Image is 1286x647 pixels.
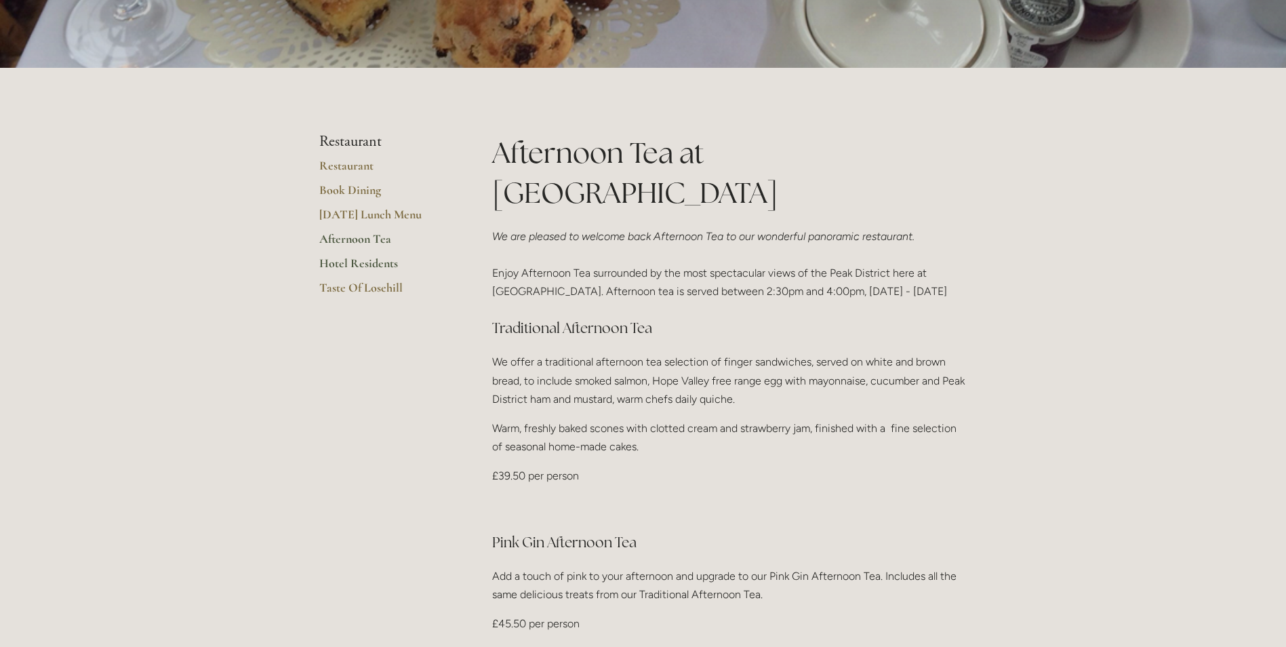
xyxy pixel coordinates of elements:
em: We are pleased to welcome back Afternoon Tea to our wonderful panoramic restaurant. [492,230,915,243]
a: Afternoon Tea [319,231,449,256]
h3: Traditional Afternoon Tea [492,315,967,342]
li: Restaurant [319,133,449,151]
a: Restaurant [319,158,449,182]
p: Warm, freshly baked scones with clotted cream and strawberry jam, finished with a fine selection ... [492,419,967,456]
p: Add a touch of pink to your afternoon and upgrade to our Pink Gin Afternoon Tea. Includes all the... [492,567,967,604]
a: Book Dining [319,182,449,207]
p: We offer a traditional afternoon tea selection of finger sandwiches, served on white and brown br... [492,353,967,408]
a: Taste Of Losehill [319,280,449,305]
a: Hotel Residents [319,256,449,280]
p: £45.50 per person [492,614,967,633]
h1: Afternoon Tea at [GEOGRAPHIC_DATA] [492,133,967,213]
a: [DATE] Lunch Menu [319,207,449,231]
p: Enjoy Afternoon Tea surrounded by the most spectacular views of the Peak District here at [GEOGRA... [492,227,967,301]
h3: Pink Gin Afternoon Tea [492,529,967,556]
p: £39.50 per person [492,467,967,485]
